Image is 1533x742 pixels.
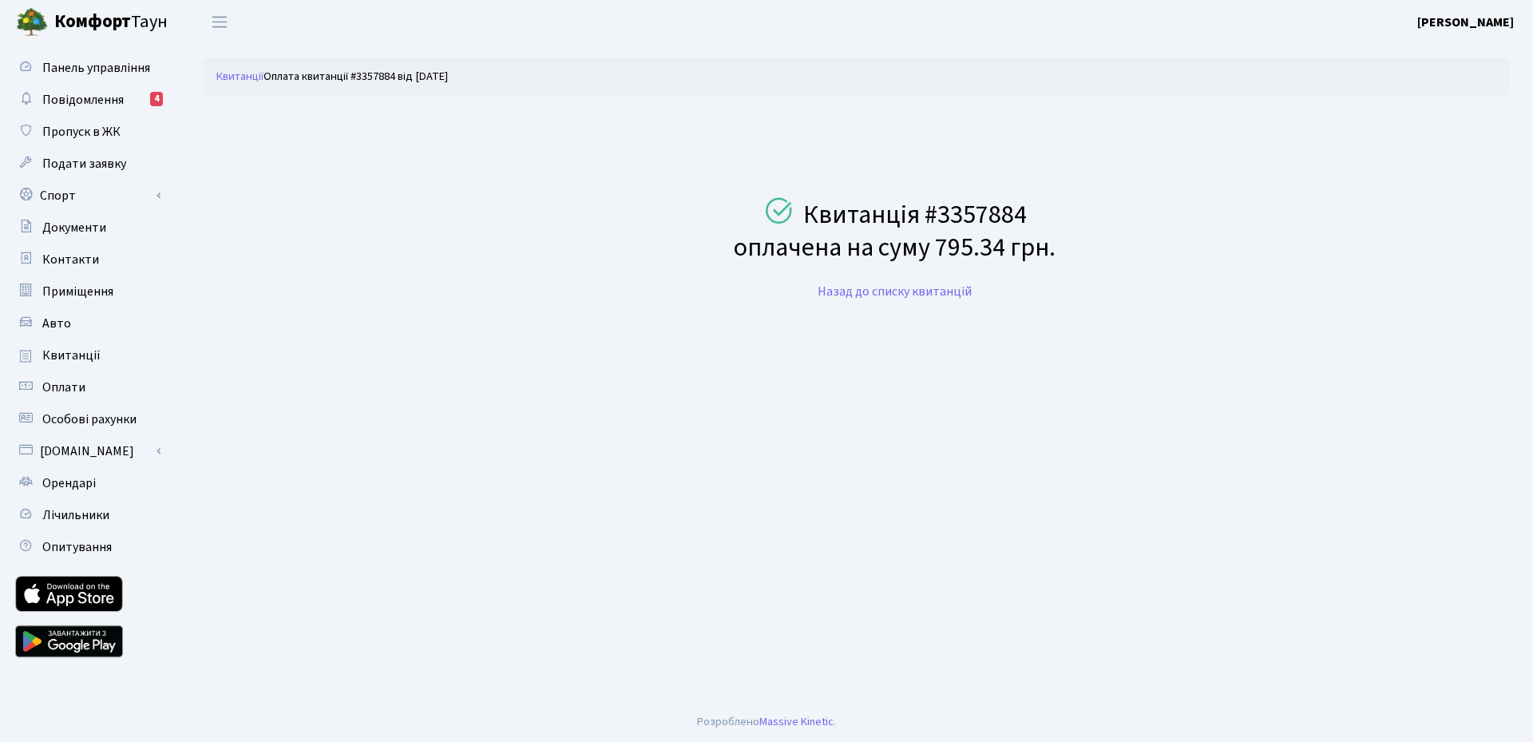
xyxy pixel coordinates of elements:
a: Панель управління [8,52,168,84]
span: Документи [42,219,106,236]
img: logo.png [16,6,48,38]
h2: Квитанція #3357884 оплачена на суму 795.34 грн. [734,196,1056,266]
a: Контакти [8,244,168,276]
a: Спорт [8,180,168,212]
a: [PERSON_NAME] [1417,13,1514,32]
span: Лічильники [42,506,109,524]
a: Повідомлення4 [8,84,168,116]
a: Квитанції [8,339,168,371]
li: Оплата квитанції #3357884 від [DATE] [263,68,448,85]
b: [PERSON_NAME] [1417,14,1514,31]
span: Квитанції [42,347,101,364]
a: Особові рахунки [8,403,168,435]
a: Документи [8,212,168,244]
span: Авто [42,315,71,332]
span: Приміщення [42,283,113,300]
span: Повідомлення [42,91,124,109]
a: Лічильники [8,499,168,531]
button: Переключити навігацію [200,9,240,35]
span: Оплати [42,379,85,396]
a: Приміщення [8,276,168,308]
a: Пропуск в ЖК [8,116,168,148]
span: Особові рахунки [42,411,137,428]
span: Опитування [42,538,112,556]
span: Орендарі [42,474,96,492]
a: Massive Kinetic [759,713,834,730]
span: Подати заявку [42,155,126,173]
span: Контакти [42,251,99,268]
a: Опитування [8,531,168,563]
a: Авто [8,308,168,339]
span: Пропуск в ЖК [42,123,121,141]
span: Таун [54,9,168,36]
a: Назад до списку квитанцій [818,283,972,300]
div: 4 [150,92,163,106]
a: Подати заявку [8,148,168,180]
a: [DOMAIN_NAME] [8,435,168,467]
span: Панель управління [42,59,150,77]
a: Орендарі [8,467,168,499]
a: Квитанції [216,68,263,85]
div: Розроблено . [697,713,836,731]
b: Комфорт [54,9,131,34]
a: Оплати [8,371,168,403]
